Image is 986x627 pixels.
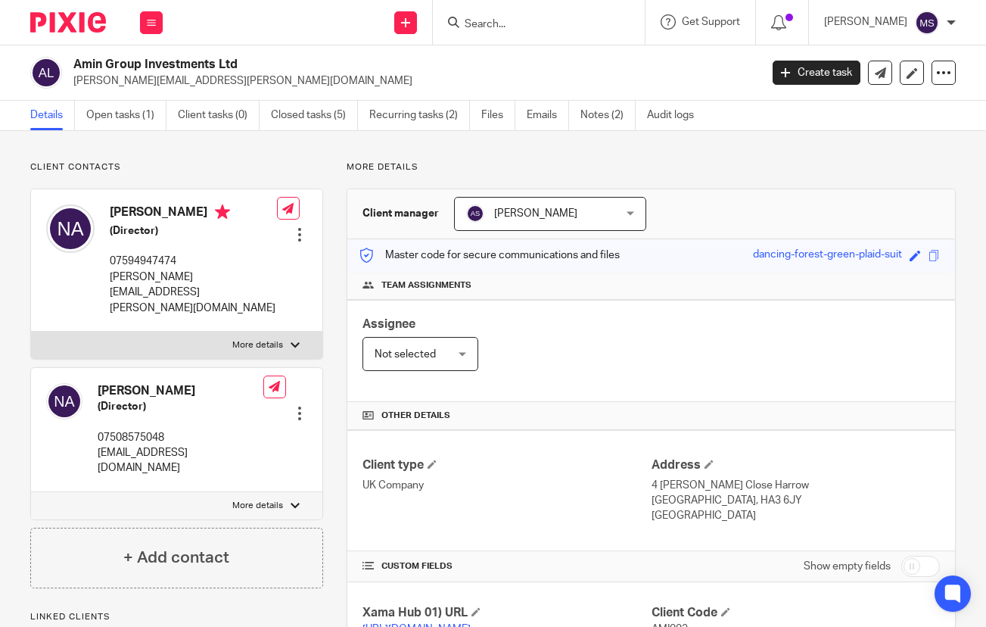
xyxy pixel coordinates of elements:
i: Primary [215,204,230,220]
p: [PERSON_NAME] [824,14,907,30]
h3: Client manager [362,206,439,221]
img: svg%3E [466,204,484,223]
h4: + Add contact [123,546,229,569]
p: 4 [PERSON_NAME] Close Harrow [652,478,940,493]
img: svg%3E [915,11,939,35]
img: svg%3E [46,383,82,420]
h4: Address [652,457,940,473]
p: More details [347,161,956,173]
img: svg%3E [46,204,95,253]
span: Assignee [362,318,415,330]
p: UK Company [362,478,651,493]
span: Get Support [682,17,740,27]
h4: CUSTOM FIELDS [362,560,651,572]
a: Emails [527,101,569,130]
a: Client tasks (0) [178,101,260,130]
p: [GEOGRAPHIC_DATA] [652,508,940,523]
h4: [PERSON_NAME] [110,204,277,223]
a: Details [30,101,75,130]
a: Files [481,101,515,130]
h5: (Director) [98,399,263,414]
p: [PERSON_NAME][EMAIL_ADDRESS][PERSON_NAME][DOMAIN_NAME] [73,73,750,89]
p: 07594947474 [110,254,277,269]
p: [GEOGRAPHIC_DATA], HA3 6JY [652,493,940,508]
h4: [PERSON_NAME] [98,383,263,399]
h4: Client type [362,457,651,473]
a: Open tasks (1) [86,101,166,130]
p: [EMAIL_ADDRESS][DOMAIN_NAME] [98,445,263,476]
p: Client contacts [30,161,323,173]
a: Audit logs [647,101,705,130]
p: Master code for secure communications and files [359,248,620,263]
h4: Client Code [652,605,940,621]
span: Other details [381,410,450,422]
span: [PERSON_NAME] [494,208,577,219]
input: Search [463,18,599,32]
h5: (Director) [110,223,277,239]
a: Create task [773,61,860,85]
a: Recurring tasks (2) [369,101,470,130]
p: Linked clients [30,611,323,623]
img: svg%3E [30,57,62,89]
a: Notes (2) [580,101,636,130]
h4: Xama Hub 01) URL [362,605,651,621]
span: Team assignments [381,279,471,292]
label: Show empty fields [804,559,891,574]
p: [PERSON_NAME][EMAIL_ADDRESS][PERSON_NAME][DOMAIN_NAME] [110,270,277,316]
h2: Amin Group Investments Ltd [73,57,614,73]
div: dancing-forest-green-plaid-suit [753,247,902,264]
p: 07508575048 [98,430,263,445]
p: More details [232,339,283,351]
a: Closed tasks (5) [271,101,358,130]
p: More details [232,500,283,512]
img: Pixie [30,12,106,33]
span: Not selected [375,349,436,360]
